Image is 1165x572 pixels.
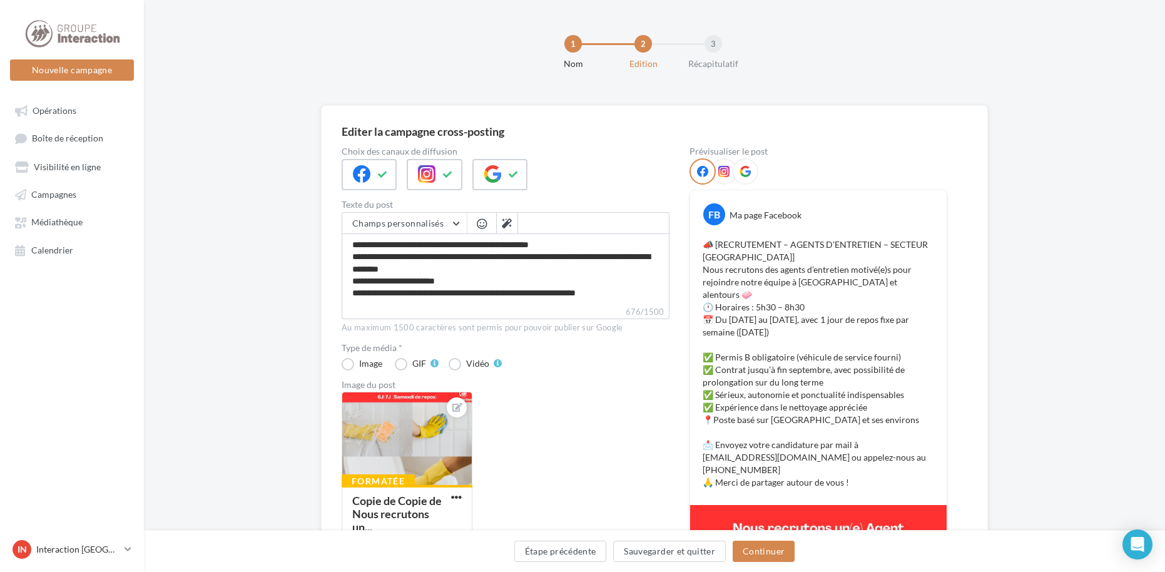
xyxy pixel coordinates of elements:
[18,543,27,556] span: IN
[8,210,136,233] a: Médiathèque
[31,189,76,200] span: Campagnes
[8,183,136,205] a: Campagnes
[412,359,426,368] div: GIF
[8,126,136,150] a: Boîte de réception
[8,155,136,178] a: Visibilité en ligne
[10,538,134,561] a: IN Interaction [GEOGRAPHIC_DATA]
[8,99,136,121] a: Opérations
[342,344,669,352] label: Type de média *
[514,541,607,562] button: Étape précédente
[730,209,801,222] div: Ma page Facebook
[342,380,669,389] div: Image du post
[705,35,722,53] div: 3
[359,359,382,368] div: Image
[673,58,753,70] div: Récapitulatif
[342,126,504,137] div: Editer la campagne cross-posting
[352,494,442,534] div: Copie de Copie de Nous recrutons un...
[634,35,652,53] div: 2
[564,35,582,53] div: 1
[352,218,444,228] span: Champs personnalisés
[32,133,103,144] span: Boîte de réception
[33,105,76,116] span: Opérations
[342,200,669,209] label: Texte du post
[613,541,726,562] button: Sauvegarder et quitter
[10,59,134,81] button: Nouvelle campagne
[31,217,83,228] span: Médiathèque
[342,305,669,319] label: 676/1500
[34,161,101,172] span: Visibilité en ligne
[703,238,934,489] p: 📣 [RECRUTEMENT – AGENTS D’ENTRETIEN – SECTEUR [GEOGRAPHIC_DATA]] Nous recrutons des agents d’entr...
[703,203,725,225] div: FB
[466,359,489,368] div: Vidéo
[689,147,947,156] div: Prévisualiser le post
[8,238,136,261] a: Calendrier
[603,58,683,70] div: Edition
[342,213,467,234] button: Champs personnalisés
[342,322,669,334] div: Au maximum 1500 caractères sont permis pour pouvoir publier sur Google
[36,543,120,556] p: Interaction [GEOGRAPHIC_DATA]
[533,58,613,70] div: Nom
[733,541,795,562] button: Continuer
[31,245,73,255] span: Calendrier
[342,474,415,488] div: Formatée
[1122,529,1152,559] div: Open Intercom Messenger
[342,147,669,156] label: Choix des canaux de diffusion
